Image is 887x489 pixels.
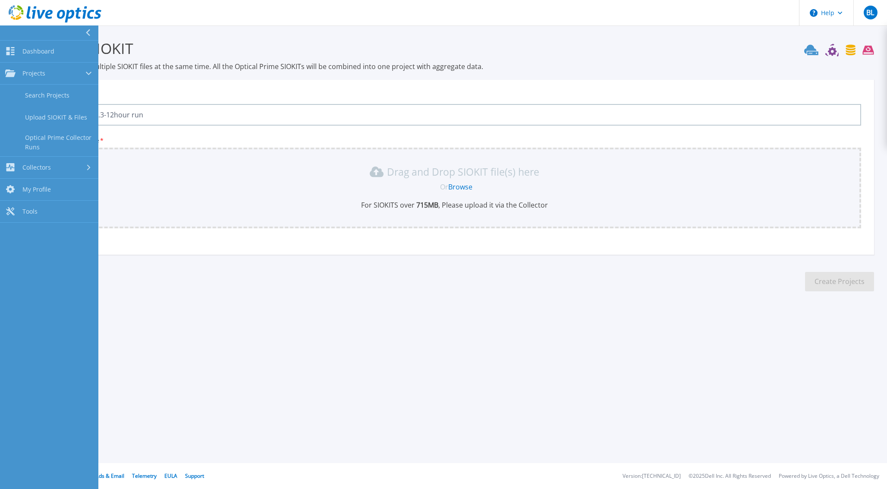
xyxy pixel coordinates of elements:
p: You may upload multiple SIOKIT files at the same time. All the Optical Prime SIOKITs will be comb... [35,62,874,71]
a: Support [185,472,204,480]
span: Or [440,182,448,192]
li: © 2025 Dell Inc. All Rights Reserved [689,473,771,479]
a: EULA [164,472,177,480]
p: Upload SIOKIT file [47,137,861,144]
div: Drag and Drop SIOKIT file(s) here OrBrowseFor SIOKITS over 715MB, Please upload it via the Collector [53,165,856,210]
span: My Profile [22,186,51,193]
p: For SIOKITS over , Please upload it via the Collector [53,200,856,210]
li: Version: [TECHNICAL_ID] [623,473,681,479]
input: Enter Project Name [47,104,861,126]
span: Dashboard [22,47,54,55]
span: Collectors [22,164,51,171]
b: 715 MB [415,200,438,210]
a: Telemetry [132,472,157,480]
li: Powered by Live Optics, a Dell Technology [779,473,879,479]
span: BL [866,9,874,16]
button: Create Projects [805,272,874,291]
a: Browse [448,182,472,192]
span: Projects [22,69,45,77]
a: Ads & Email [95,472,124,480]
span: Tools [22,208,38,215]
p: Drag and Drop SIOKIT file(s) here [387,167,539,176]
h3: Upload SIOKIT [35,38,874,58]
